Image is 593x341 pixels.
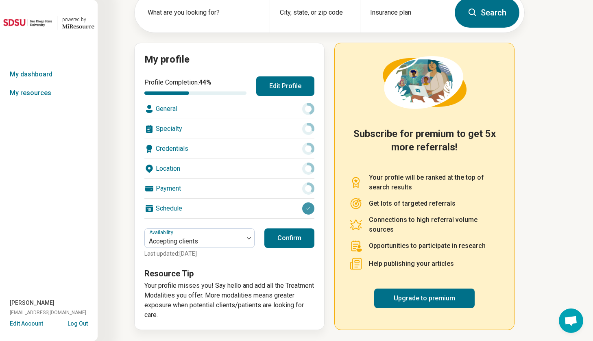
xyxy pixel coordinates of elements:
[3,13,52,33] img: San Diego State University
[144,53,314,67] h2: My profile
[149,230,175,235] label: Availability
[10,299,55,307] span: [PERSON_NAME]
[62,16,94,23] div: powered by
[144,159,314,178] div: Location
[144,250,255,258] p: Last updated: [DATE]
[144,268,314,279] h3: Resource Tip
[144,99,314,119] div: General
[369,215,499,235] p: Connections to high referral volume sources
[264,228,314,248] button: Confirm
[144,281,314,320] p: Your profile misses you! Say hello and add all the Treatment Modalities you offer. More modalitie...
[374,289,475,308] a: Upgrade to premium
[559,308,583,333] div: Open chat
[10,309,86,316] span: [EMAIL_ADDRESS][DOMAIN_NAME]
[144,199,314,218] div: Schedule
[144,119,314,139] div: Specialty
[369,259,454,269] p: Help publishing your articles
[10,319,43,328] button: Edit Account
[144,78,246,95] div: Profile Completion:
[148,8,260,17] label: What are you looking for?
[369,241,486,251] p: Opportunities to participate in research
[144,139,314,159] div: Credentials
[144,179,314,198] div: Payment
[256,76,314,96] button: Edit Profile
[68,319,88,326] button: Log Out
[369,199,456,209] p: Get lots of targeted referrals
[3,13,94,33] a: San Diego State Universitypowered by
[199,78,211,86] span: 44 %
[349,127,499,163] h2: Subscribe for premium to get 5x more referrals!
[369,173,499,192] p: Your profile will be ranked at the top of search results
